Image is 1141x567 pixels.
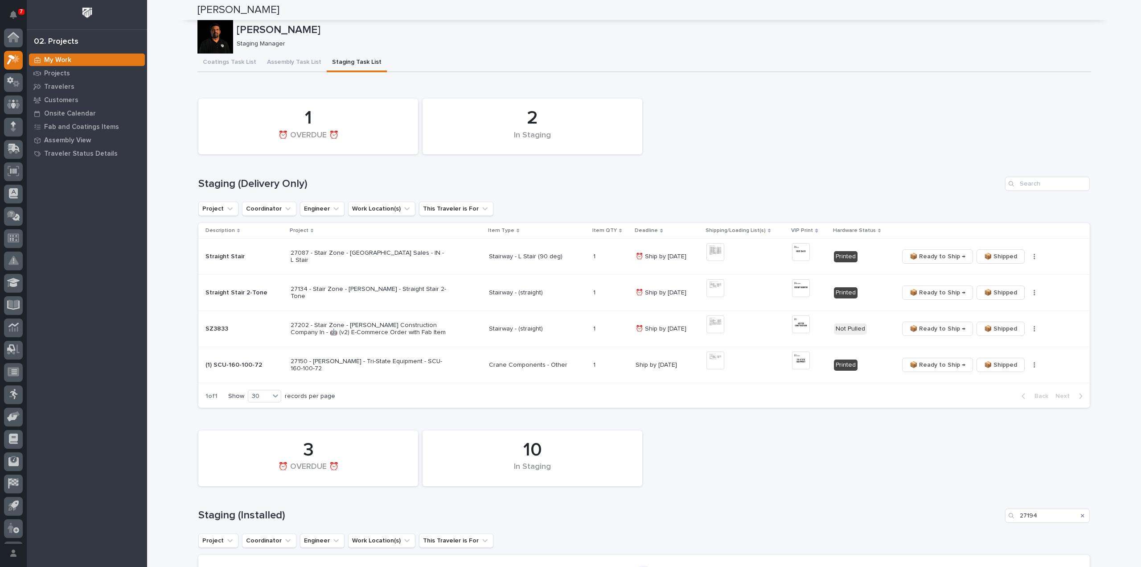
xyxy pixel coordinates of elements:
p: 1 [593,323,597,333]
tr: Straight Stair 2-ToneStraight Stair 2-Tone 27134 - Stair Zone - [PERSON_NAME] - Straight Stair 2-... [198,275,1090,311]
button: 📦 Ready to Ship → [902,286,973,300]
button: Notifications [4,5,23,24]
p: Stairway - (straight) [489,289,586,297]
p: Stairway - (straight) [489,325,586,333]
p: ⏰ Ship by [DATE] [636,289,699,297]
p: Traveler Status Details [44,150,118,158]
button: Engineer [300,534,345,548]
p: Fab and Coatings Items [44,123,119,131]
button: Coordinator [242,202,296,216]
tr: (1) SCU-160-100-72(1) SCU-160-100-72 27150 - [PERSON_NAME] - Tri-State Equipment - SCU-160-100-72... [198,347,1090,383]
div: 30 [248,392,270,401]
p: 1 of 1 [198,385,225,407]
p: 1 [593,360,597,369]
p: 1 [593,251,597,261]
button: Back [1014,392,1052,400]
button: 📦 Ready to Ship → [902,322,973,336]
button: Project [198,534,238,548]
button: Engineer [300,202,345,216]
p: Item QTY [592,226,617,236]
p: Staging Manager [237,40,1084,48]
p: Shipping/Loading List(s) [706,226,766,236]
button: This Traveler is For [419,534,493,548]
p: Hardware Status [833,226,876,236]
a: Fab and Coatings Items [27,120,147,133]
p: SZ3833 [205,323,230,333]
button: 📦 Shipped [977,249,1025,264]
span: Back [1029,392,1048,400]
p: 27134 - Stair Zone - [PERSON_NAME] - Straight Stair 2-Tone [291,286,447,301]
button: 📦 Shipped [977,322,1025,336]
a: Assembly View [27,133,147,147]
p: ⏰ Ship by [DATE] [636,253,699,261]
button: Staging Task List [327,54,387,72]
p: 27202 - Stair Zone - [PERSON_NAME] Construction Company In - 🤖 (v2) E-Commerce Order with Fab Item [291,322,447,337]
button: Next [1052,392,1090,400]
div: 1 [213,107,403,129]
div: 02. Projects [34,37,78,47]
button: 📦 Ready to Ship → [902,249,973,264]
p: Show [228,393,244,400]
div: Printed [834,287,858,298]
div: 2 [438,107,627,129]
button: 📦 Shipped [977,286,1025,300]
div: Search [1005,177,1090,191]
a: Customers [27,93,147,107]
img: Workspace Logo [79,4,95,21]
span: 📦 Shipped [984,287,1017,298]
div: Not Pulled [834,323,867,335]
p: Item Type [488,226,514,236]
tr: SZ3833SZ3833 27202 - Stair Zone - [PERSON_NAME] Construction Company In - 🤖 (v2) E-Commerce Order... [198,311,1090,347]
button: Assembly Task List [262,54,327,72]
button: Work Location(s) [348,534,415,548]
p: Projects [44,70,70,78]
span: 📦 Shipped [984,360,1017,370]
a: Travelers [27,80,147,93]
div: 10 [438,439,627,461]
button: 📦 Shipped [977,358,1025,372]
span: 📦 Ready to Ship → [910,251,965,262]
button: Coatings Task List [197,54,262,72]
p: Project [290,226,308,236]
p: Assembly View [44,137,91,145]
p: Ship by [DATE] [636,361,699,369]
h2: [PERSON_NAME] [197,4,279,17]
div: 3 [213,439,403,461]
p: Stairway - L Stair (90 deg) [489,253,586,261]
a: My Work [27,53,147,66]
span: 📦 Shipped [984,251,1017,262]
button: 📦 Ready to Ship → [902,358,973,372]
span: 📦 Ready to Ship → [910,287,965,298]
input: Search [1005,509,1090,523]
h1: Staging (Delivery Only) [198,178,1001,190]
span: Next [1055,392,1075,400]
p: VIP Print [791,226,813,236]
p: records per page [285,393,335,400]
p: 27150 - [PERSON_NAME] - Tri-State Equipment - SCU-160-100-72 [291,358,447,373]
p: Straight Stair [205,251,246,261]
h1: Staging (Installed) [198,509,1001,522]
button: Project [198,202,238,216]
p: Straight Stair 2-Tone [205,287,269,297]
div: Printed [834,360,858,371]
a: Projects [27,66,147,80]
div: ⏰ OVERDUE ⏰ [213,462,403,481]
tr: Straight StairStraight Stair 27087 - Stair Zone - [GEOGRAPHIC_DATA] Sales - IN - L StairStairway ... [198,239,1090,275]
p: (1) SCU-160-100-72 [205,360,264,369]
a: Traveler Status Details [27,147,147,160]
div: Notifications7 [11,11,23,25]
p: Onsite Calendar [44,110,96,118]
button: Coordinator [242,534,296,548]
div: ⏰ OVERDUE ⏰ [213,131,403,149]
p: ⏰ Ship by [DATE] [636,325,699,333]
p: 1 [593,287,597,297]
p: Travelers [44,83,74,91]
p: Description [205,226,235,236]
span: 📦 Ready to Ship → [910,360,965,370]
button: Work Location(s) [348,202,415,216]
div: Printed [834,251,858,262]
a: Onsite Calendar [27,107,147,120]
p: Deadline [635,226,658,236]
p: Crane Components - Other [489,361,586,369]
